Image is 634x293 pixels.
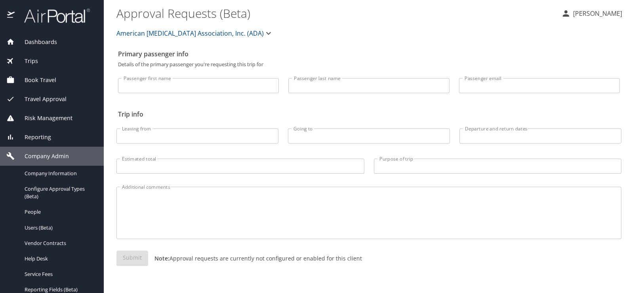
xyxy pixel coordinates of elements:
strong: Note: [154,255,169,262]
img: airportal-logo.png [15,8,90,23]
p: [PERSON_NAME] [571,9,622,18]
h2: Primary passenger info [118,48,620,60]
span: People [25,208,94,216]
span: Risk Management [15,114,72,123]
span: Service Fees [25,270,94,278]
h1: Approval Requests (Beta) [116,1,555,25]
p: Details of the primary passenger you're requesting this trip for [118,62,620,67]
span: Trips [15,57,38,65]
button: [PERSON_NAME] [558,6,625,21]
span: Dashboards [15,38,57,46]
span: Configure Approval Types (Beta) [25,185,94,200]
span: Reporting [15,133,51,142]
span: Company Information [25,170,94,177]
p: Approval requests are currently not configured or enabled for this client [148,254,362,262]
span: American [MEDICAL_DATA] Association, Inc. (ADA) [116,28,264,39]
span: Company Admin [15,152,69,161]
span: Help Desk [25,255,94,262]
button: American [MEDICAL_DATA] Association, Inc. (ADA) [113,25,276,41]
span: Book Travel [15,76,56,84]
span: Travel Approval [15,95,67,103]
span: Users (Beta) [25,224,94,232]
h2: Trip info [118,108,620,121]
img: icon-airportal.png [7,8,15,23]
span: Vendor Contracts [25,239,94,247]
